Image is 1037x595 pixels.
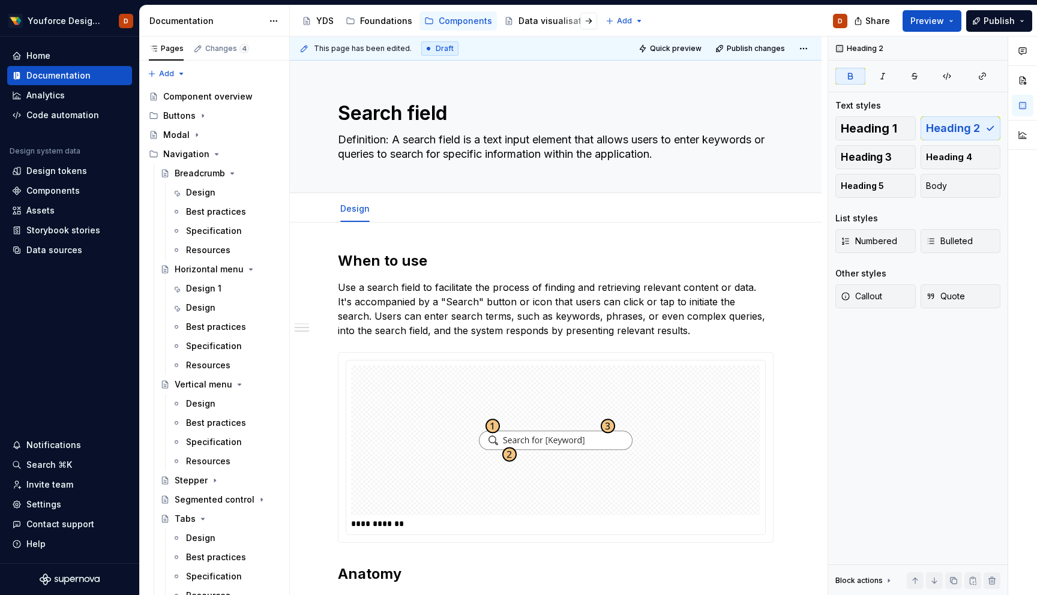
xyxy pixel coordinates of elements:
[835,268,886,280] div: Other styles
[921,174,1001,198] button: Body
[841,180,884,192] span: Heading 5
[175,378,232,390] div: Vertical menu
[635,40,707,57] button: Quick preview
[167,317,284,336] a: Best practices
[835,572,894,589] div: Block actions
[338,280,774,338] p: Use a search field to facilitate the process of finding and retrieving relevant content or data. ...
[186,206,246,218] div: Best practices
[144,87,284,106] a: Component overview
[175,474,208,486] div: Stepper
[338,565,401,582] strong: Anatomy
[26,50,50,62] div: Home
[835,174,916,198] button: Heading 5
[144,65,189,82] button: Add
[167,183,284,202] a: Design
[7,201,132,220] a: Assets
[26,498,61,510] div: Settings
[419,11,497,31] a: Components
[175,167,225,179] div: Breadcrumb
[186,187,215,199] div: Design
[499,11,600,31] a: Data visualisation
[602,13,647,29] button: Add
[727,44,785,53] span: Publish changes
[175,513,196,525] div: Tabs
[7,495,132,514] a: Settings
[8,14,23,28] img: d71a9d63-2575-47e9-9a41-397039c48d97.png
[186,455,230,467] div: Resources
[841,151,892,163] span: Heading 3
[167,413,284,432] a: Best practices
[155,490,284,509] a: Segmented control
[155,260,284,279] a: Horizontal menu
[7,241,132,260] a: Data sources
[163,148,209,160] div: Navigation
[167,567,284,586] a: Specification
[7,106,132,125] a: Code automation
[186,321,246,333] div: Best practices
[921,284,1001,308] button: Quote
[984,15,1015,27] span: Publish
[316,15,334,27] div: YDS
[167,452,284,471] a: Resources
[186,225,242,237] div: Specification
[26,70,91,82] div: Documentation
[186,359,230,371] div: Resources
[865,15,890,27] span: Share
[7,534,132,554] button: Help
[650,44,702,53] span: Quick preview
[340,203,370,214] a: Design
[167,336,284,356] a: Specification
[149,44,184,53] div: Pages
[926,290,965,302] span: Quote
[40,573,100,585] a: Supernova Logo
[26,205,55,217] div: Assets
[297,11,338,31] a: YDS
[26,185,80,197] div: Components
[297,9,600,33] div: Page tree
[155,509,284,528] a: Tabs
[167,548,284,567] a: Best practices
[163,129,190,141] div: Modal
[712,40,790,57] button: Publish changes
[436,44,454,53] span: Draft
[167,221,284,241] a: Specification
[167,279,284,298] a: Design 1
[838,16,843,26] div: D
[186,551,246,563] div: Best practices
[835,212,878,224] div: List styles
[144,125,284,145] a: Modal
[149,15,263,27] div: Documentation
[921,145,1001,169] button: Heading 4
[335,130,771,164] textarea: Definition: A search field is a text input element that allows users to enter keywords or queries...
[26,89,65,101] div: Analytics
[835,145,916,169] button: Heading 3
[841,290,882,302] span: Callout
[617,16,632,26] span: Add
[7,435,132,455] button: Notifications
[841,122,897,134] span: Heading 1
[186,283,221,295] div: Design 1
[921,229,1001,253] button: Bulleted
[205,44,249,53] div: Changes
[26,538,46,550] div: Help
[26,439,81,451] div: Notifications
[186,532,215,544] div: Design
[835,284,916,308] button: Callout
[835,576,883,585] div: Block actions
[7,475,132,494] a: Invite team
[186,436,242,448] div: Specification
[7,181,132,200] a: Components
[163,110,196,122] div: Buttons
[335,99,771,128] textarea: Search field
[124,16,128,26] div: D
[167,432,284,452] a: Specification
[144,106,284,125] div: Buttons
[7,221,132,240] a: Storybook stories
[835,229,916,253] button: Numbered
[26,518,94,530] div: Contact support
[186,398,215,410] div: Design
[26,165,87,177] div: Design tokens
[26,109,99,121] div: Code automation
[155,375,284,394] a: Vertical menu
[338,252,427,269] strong: When to use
